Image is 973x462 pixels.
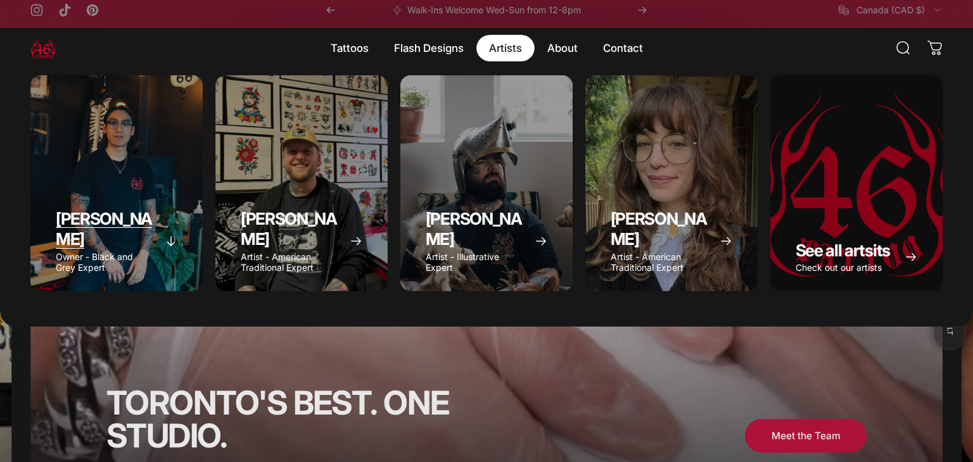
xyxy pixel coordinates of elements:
span: [PERSON_NAME] [241,209,337,249]
summary: Tattoos [318,35,381,61]
p: Artist - American Traditional Expert [241,251,340,273]
a: Geoffrey Wong [30,75,203,291]
a: Contact [590,35,656,61]
p: Check out our artists [796,262,890,273]
span: [PERSON_NAME] [56,209,152,249]
a: 0 items [921,34,949,62]
summary: Artists [476,35,535,61]
summary: About [535,35,590,61]
a: Emily Forte [585,75,758,291]
summary: Flash Designs [381,35,476,61]
a: See all artsits [770,75,943,291]
a: Spencer Skalko [215,75,388,291]
p: Owner - Black and Grey Expert [56,251,155,273]
span: [PERSON_NAME] [611,209,707,249]
span: See all artsits [796,240,890,260]
p: Artist - Illustrative Expert [426,251,525,273]
p: Artist - American Traditional Expert [611,251,709,273]
nav: Primary [318,35,656,61]
span: [PERSON_NAME] [426,209,522,249]
a: Taivas Jättiläinen [400,75,573,291]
